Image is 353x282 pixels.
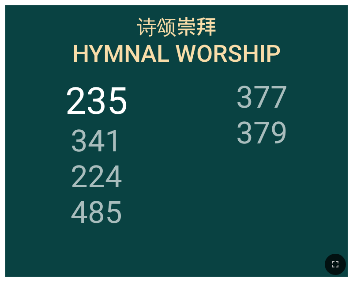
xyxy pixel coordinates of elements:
li: 341 [71,123,122,159]
span: 诗颂崇拜 [137,11,216,41]
li: 485 [71,195,122,230]
span: Hymnal Worship [72,40,281,68]
li: 235 [65,79,128,123]
li: 377 [236,79,288,115]
li: 379 [236,115,288,151]
li: 224 [71,159,122,195]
